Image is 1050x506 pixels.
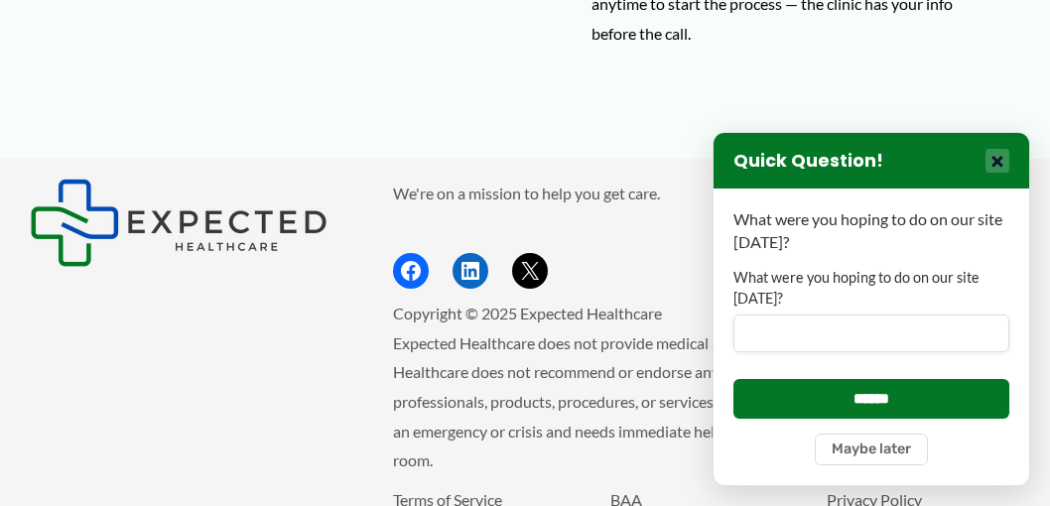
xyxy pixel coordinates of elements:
aside: Footer Widget 1 [30,179,343,267]
p: What were you hoping to do on our site [DATE]? [733,208,1009,253]
label: What were you hoping to do on our site [DATE]? [733,268,1009,309]
button: Maybe later [815,434,928,465]
span: Expected Healthcare does not provide medical advice, diagnosis, or treatment. Expected Healthcare... [393,333,1015,470]
p: We're on a mission to help you get care. [393,179,1020,208]
aside: Footer Widget 2 [393,179,1020,289]
button: Close [985,149,1009,173]
img: Expected Healthcare Logo - side, dark font, small [30,179,328,267]
h3: Quick Question! [733,150,883,173]
span: Copyright © 2025 Expected Healthcare [393,304,662,322]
